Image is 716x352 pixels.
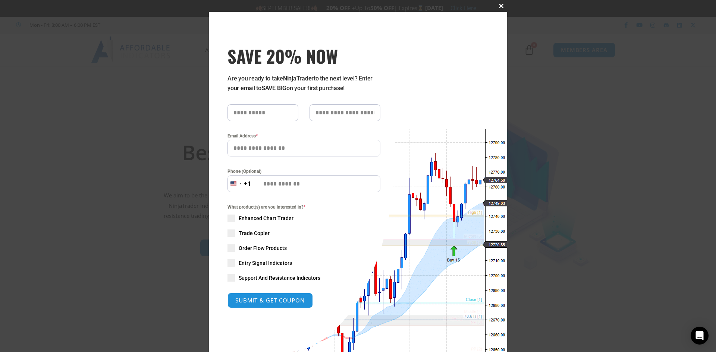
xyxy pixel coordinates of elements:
[227,229,380,237] label: Trade Copier
[227,293,313,308] button: SUBMIT & GET COUPON
[239,274,320,282] span: Support And Resistance Indicators
[691,327,709,345] div: Open Intercom Messenger
[239,244,287,252] span: Order Flow Products
[227,274,380,282] label: Support And Resistance Indicators
[261,85,286,92] strong: SAVE BIG
[239,215,293,222] span: Enhanced Chart Trader
[244,179,251,189] div: +1
[227,203,380,211] span: What product(s) are you interested in?
[227,259,380,267] label: Entry Signal Indicators
[227,168,380,175] label: Phone (Optional)
[227,45,380,66] span: SAVE 20% NOW
[227,175,251,192] button: Selected country
[227,132,380,140] label: Email Address
[283,75,314,82] strong: NinjaTrader
[227,74,380,93] p: Are you ready to take to the next level? Enter your email to on your first purchase!
[239,259,292,267] span: Entry Signal Indicators
[227,215,380,222] label: Enhanced Chart Trader
[227,244,380,252] label: Order Flow Products
[239,229,270,237] span: Trade Copier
